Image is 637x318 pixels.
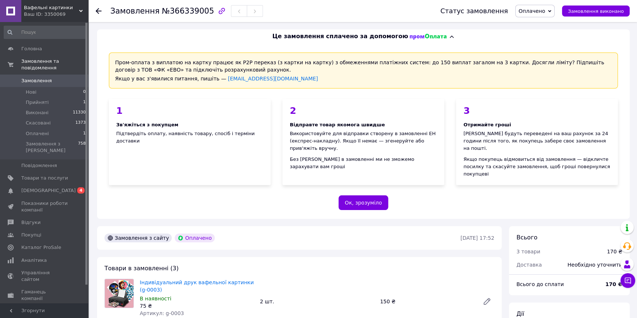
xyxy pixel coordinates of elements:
a: Редагувати [480,294,494,309]
span: 758 [78,141,86,154]
div: Пром-оплата з виплатою на картку працює як P2P переказ (з картки на картку) з обмеженнями платіжн... [109,53,618,88]
span: Дії [516,310,524,317]
span: Відправте товар якомога швидше [290,122,385,127]
span: 11330 [73,109,86,116]
div: Необхідно уточнити [563,257,627,273]
span: Доставка [516,262,542,268]
span: Повідомлення [21,162,57,169]
div: Підтвердіть оплату, наявність товару, спосіб і терміни доставки [109,99,271,185]
input: Пошук [4,26,86,39]
span: Гаманець компанії [21,289,68,302]
span: Оплачені [26,130,49,137]
div: Замовлення з сайту [104,234,172,242]
span: 3 товари [516,249,540,254]
span: Аналітика [21,257,47,264]
b: 170 ₴ [605,281,622,287]
div: 2 шт. [257,296,377,307]
time: [DATE] 17:52 [460,235,494,241]
span: Це замовлення сплачено за допомогою [272,32,408,41]
span: 1 [83,130,86,137]
div: 1 [116,106,263,115]
div: Використовуйте для відправки створену в замовленні ЕН (експрес-накладну). Якщо її немає — згенеру... [290,130,437,152]
div: Ваш ID: 3350069 [24,11,88,18]
span: Відгуки [21,219,40,226]
span: Замовлення [110,7,160,15]
div: [PERSON_NAME] будуть переведені на ваш рахунок за 24 години після того, як покупець забере своє з... [463,130,611,152]
span: Артикул: g-0003 [140,310,184,316]
span: Замовлення [21,77,52,84]
img: Індивідуальний друк вафельної картинки (g-0003) [105,279,134,308]
span: Всього [516,234,537,241]
span: Вафельні картинки [24,4,79,11]
div: 2 [290,106,437,115]
span: 1 [83,99,86,106]
span: Отримайте гроші [463,122,511,127]
span: 1373 [75,120,86,126]
div: Якщо у вас з'явилися питання, пишіть — [115,75,612,82]
span: Оплачено [519,8,545,14]
span: Прийняті [26,99,49,106]
a: [EMAIL_ADDRESS][DOMAIN_NAME] [228,76,318,82]
button: Замовлення виконано [562,6,630,17]
span: Товари в замовленні (3) [104,265,179,272]
span: Товари та послуги [21,175,68,181]
span: Замовлення виконано [568,8,624,14]
span: 4 [77,187,85,194]
div: Без [PERSON_NAME] в замовленні ми не зможемо зарахувати вам гроші [290,156,437,170]
span: Нові [26,89,36,95]
div: 170 ₴ [607,248,622,255]
div: Якщо покупець відмовиться від замовлення — відкличте посилку та скасуйте замовлення, щоб гроші по... [463,156,611,178]
a: Індивідуальний друк вафельної картинки (g-0003) [140,279,254,293]
span: Зв'яжіться з покупцем [116,122,178,127]
div: 150 ₴ [377,296,477,307]
button: Ок, зрозуміло [339,195,388,210]
div: Статус замовлення [440,7,508,15]
span: №366339005 [162,7,214,15]
span: Замовлення та повідомлення [21,58,88,71]
span: Скасовані [26,120,51,126]
span: Всього до сплати [516,281,564,287]
span: Замовлення з [PERSON_NAME] [26,141,78,154]
div: 3 [463,106,611,115]
span: 0 [83,89,86,95]
span: Управління сайтом [21,270,68,283]
span: Показники роботи компанії [21,200,68,213]
span: Покупці [21,232,41,238]
div: Оплачено [175,234,214,242]
span: Головна [21,46,42,52]
button: Чат з покупцем [620,273,635,288]
div: Повернутися назад [96,7,102,15]
div: 75 ₴ [140,302,254,310]
span: Каталог ProSale [21,244,61,251]
span: [DEMOGRAPHIC_DATA] [21,187,76,194]
span: В наявності [140,296,171,301]
span: Виконані [26,109,49,116]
